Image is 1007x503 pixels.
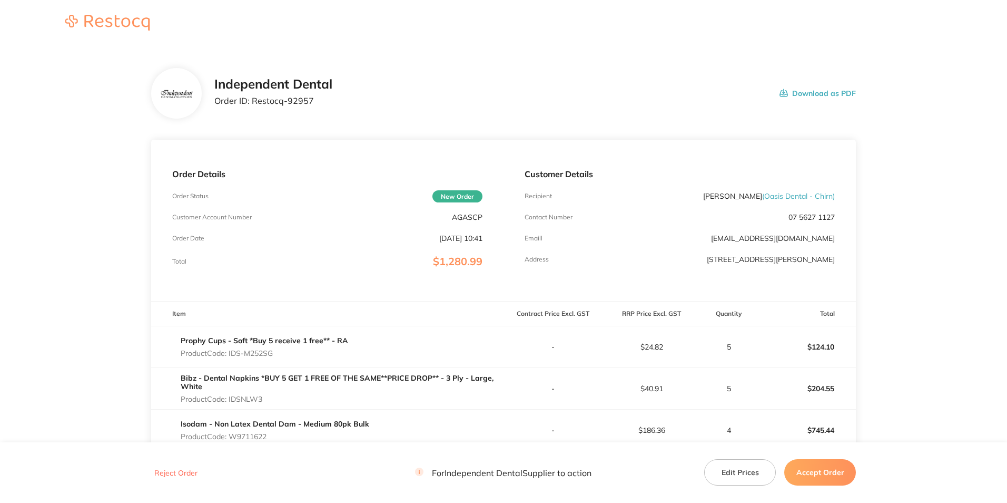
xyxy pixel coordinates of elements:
p: Order Date [172,235,204,242]
p: Customer Account Number [172,214,252,221]
button: Edit Prices [704,459,776,486]
p: $204.55 [758,376,855,401]
img: Restocq logo [55,15,160,31]
p: Product Code: IDS-M252SG [181,349,348,357]
th: Contract Price Excl. GST [504,302,602,326]
a: Isodam - Non Latex Dental Dam - Medium 80pk Bulk [181,419,369,429]
p: - [504,343,601,351]
th: Quantity [701,302,757,326]
button: Download as PDF [779,77,856,110]
button: Accept Order [784,459,856,486]
p: 5 [702,343,757,351]
p: Total [172,258,186,265]
p: Order ID: Restocq- 92957 [214,96,332,105]
p: Product Code: IDSNLW3 [181,395,504,403]
p: [DATE] 10:41 [439,234,482,243]
a: Bibz - Dental Napkins *BUY 5 GET 1 FREE OF THE SAME**PRICE DROP** - 3 Ply - Large, White [181,373,493,391]
img: bzV5Y2k1dA [159,89,193,99]
p: $124.10 [758,334,855,360]
p: Emaill [525,235,542,242]
p: Customer Details [525,169,835,179]
th: Total [757,302,856,326]
button: Reject Order [151,468,201,478]
p: $745.44 [758,418,855,443]
p: Order Status [172,192,209,200]
a: Prophy Cups - Soft *Buy 5 receive 1 free** - RA [181,336,348,345]
p: [STREET_ADDRESS][PERSON_NAME] [707,255,835,264]
span: ( Oasis Dental - Chirn ) [762,191,835,201]
p: $24.82 [603,343,700,351]
a: [EMAIL_ADDRESS][DOMAIN_NAME] [711,234,835,243]
p: - [504,384,601,393]
p: For Independent Dental Supplier to action [415,468,591,478]
a: Restocq logo [55,15,160,32]
p: Contact Number [525,214,572,221]
p: Order Details [172,169,482,179]
p: [PERSON_NAME] [703,192,835,200]
span: New Order [432,190,482,202]
p: - [504,426,601,434]
p: Recipient [525,192,552,200]
p: Address [525,256,549,263]
th: RRP Price Excl. GST [602,302,700,326]
p: AGASCP [452,213,482,221]
p: 5 [702,384,757,393]
p: $40.91 [603,384,700,393]
p: Product Code: W9711622 [181,432,369,441]
th: Item [151,302,504,326]
h2: Independent Dental [214,77,332,92]
p: $186.36 [603,426,700,434]
p: 4 [702,426,757,434]
p: 07 5627 1127 [788,213,835,221]
span: $1,280.99 [433,255,482,268]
